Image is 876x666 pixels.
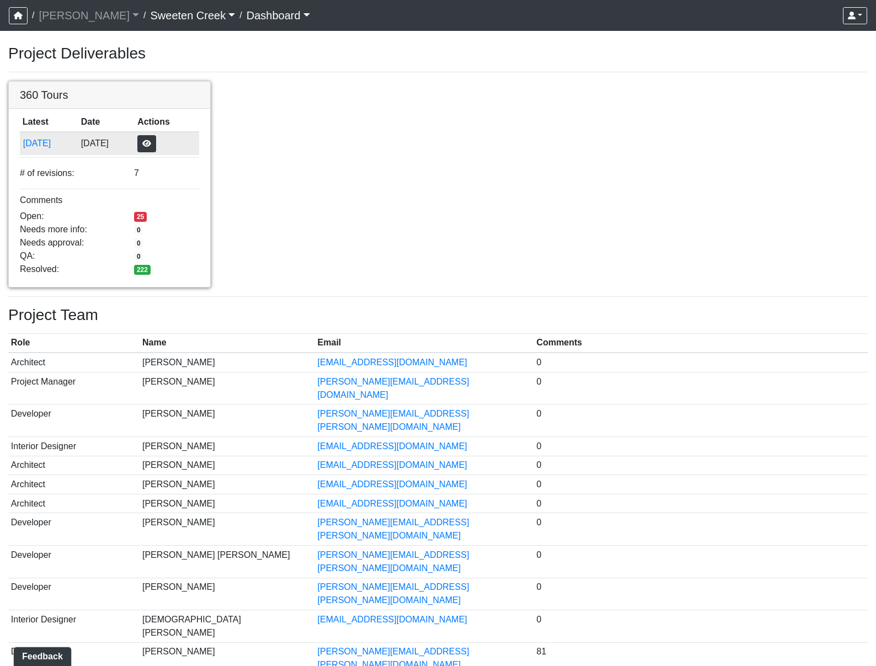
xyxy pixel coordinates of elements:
[534,456,868,475] td: 0
[534,610,868,643] td: 0
[534,578,868,610] td: 0
[139,4,150,26] span: /
[534,334,868,353] th: Comments
[318,582,469,605] a: [PERSON_NAME][EMAIL_ADDRESS][PERSON_NAME][DOMAIN_NAME]
[318,460,467,470] a: [EMAIL_ADDRESS][DOMAIN_NAME]
[140,436,315,456] td: [PERSON_NAME]
[8,644,73,666] iframe: Ybug feedback widget
[318,409,469,431] a: [PERSON_NAME][EMAIL_ADDRESS][PERSON_NAME][DOMAIN_NAME]
[140,404,315,437] td: [PERSON_NAME]
[140,610,315,643] td: [DEMOGRAPHIC_DATA][PERSON_NAME]
[8,475,140,494] td: Architect
[140,513,315,546] td: [PERSON_NAME]
[140,456,315,475] td: [PERSON_NAME]
[8,545,140,578] td: Developer
[318,615,467,624] a: [EMAIL_ADDRESS][DOMAIN_NAME]
[534,353,868,372] td: 0
[8,456,140,475] td: Architect
[140,334,315,353] th: Name
[534,436,868,456] td: 0
[534,372,868,404] td: 0
[8,306,868,324] h3: Project Team
[150,4,235,26] a: Sweeten Creek
[8,334,140,353] th: Role
[140,353,315,372] td: [PERSON_NAME]
[318,377,469,399] a: [PERSON_NAME][EMAIL_ADDRESS][DOMAIN_NAME]
[23,136,76,151] button: [DATE]
[318,441,467,451] a: [EMAIL_ADDRESS][DOMAIN_NAME]
[8,372,140,404] td: Project Manager
[247,4,310,26] a: Dashboard
[8,404,140,437] td: Developer
[534,513,868,546] td: 0
[318,550,469,573] a: [PERSON_NAME][EMAIL_ADDRESS][PERSON_NAME][DOMAIN_NAME]
[140,578,315,610] td: [PERSON_NAME]
[318,499,467,508] a: [EMAIL_ADDRESS][DOMAIN_NAME]
[39,4,139,26] a: [PERSON_NAME]
[140,545,315,578] td: [PERSON_NAME] [PERSON_NAME]
[534,475,868,494] td: 0
[235,4,246,26] span: /
[8,436,140,456] td: Interior Designer
[534,494,868,513] td: 0
[534,404,868,437] td: 0
[8,578,140,610] td: Developer
[534,545,868,578] td: 0
[318,518,469,540] a: [PERSON_NAME][EMAIL_ADDRESS][PERSON_NAME][DOMAIN_NAME]
[140,494,315,513] td: [PERSON_NAME]
[8,44,868,63] h3: Project Deliverables
[8,494,140,513] td: Architect
[318,358,467,367] a: [EMAIL_ADDRESS][DOMAIN_NAME]
[8,513,140,546] td: Developer
[140,372,315,404] td: [PERSON_NAME]
[8,353,140,372] td: Architect
[318,479,467,489] a: [EMAIL_ADDRESS][DOMAIN_NAME]
[140,475,315,494] td: [PERSON_NAME]
[28,4,39,26] span: /
[8,610,140,643] td: Interior Designer
[315,334,534,353] th: Email
[20,132,78,155] td: bAbgrhJYp7QNzTE5JPpY7K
